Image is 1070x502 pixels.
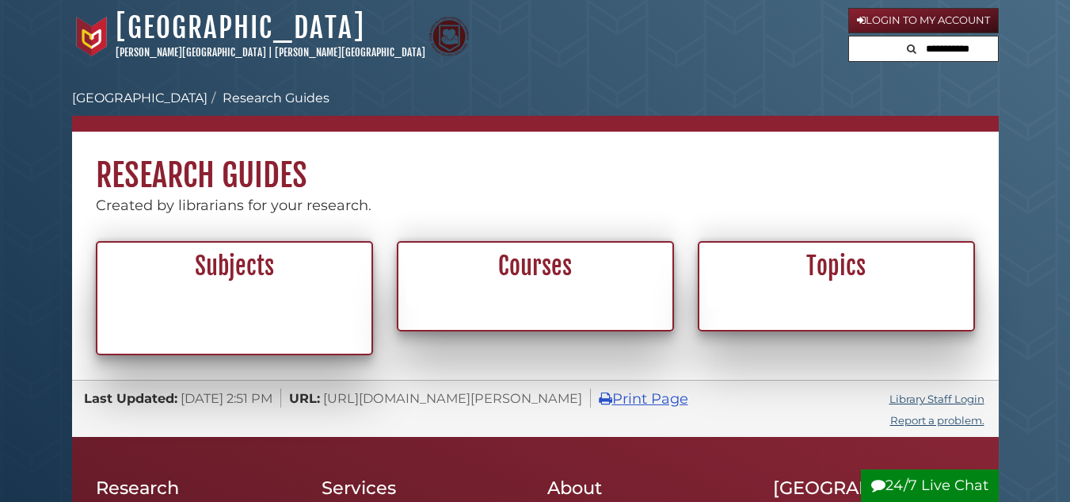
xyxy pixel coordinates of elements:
h2: About [547,477,749,499]
span: Last Updated: [84,390,177,406]
h2: Services [322,477,524,499]
h2: Research [96,477,298,499]
h2: Topics [708,251,965,282]
nav: breadcrumb [72,89,999,132]
span: [DATE] 2:51 PM [181,390,272,406]
img: Calvin Theological Seminary [429,17,469,56]
a: Print Page [599,390,688,408]
a: [PERSON_NAME][GEOGRAPHIC_DATA] [275,46,425,59]
h2: Subjects [106,251,363,282]
a: Research Guides [223,90,329,105]
i: Search [907,44,916,54]
h2: [GEOGRAPHIC_DATA] [773,477,975,499]
img: Calvin University [72,17,112,56]
span: [URL][DOMAIN_NAME][PERSON_NAME] [323,390,582,406]
span: | [268,46,272,59]
a: [GEOGRAPHIC_DATA] [116,10,365,45]
h1: Research Guides [72,132,999,195]
button: 24/7 Live Chat [861,469,999,502]
button: Search [902,36,921,58]
span: Created by librarians for your research. [96,197,371,214]
a: Library Staff Login [889,393,984,405]
span: URL: [289,390,320,406]
i: Print Page [599,392,612,406]
h2: Courses [407,251,664,282]
a: [PERSON_NAME][GEOGRAPHIC_DATA] [116,46,266,59]
a: Report a problem. [890,414,984,427]
a: [GEOGRAPHIC_DATA] [72,90,208,105]
a: Login to My Account [848,8,999,33]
